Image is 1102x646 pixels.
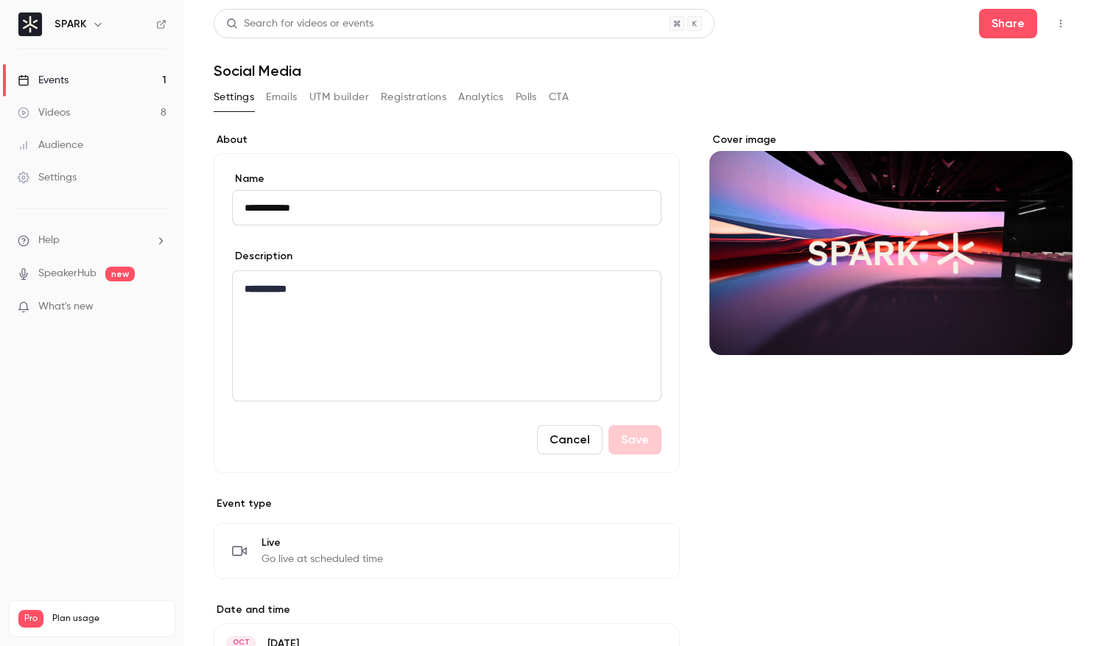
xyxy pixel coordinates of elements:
[549,85,569,109] button: CTA
[214,496,680,511] p: Event type
[709,133,1073,147] label: Cover image
[18,105,70,120] div: Videos
[55,17,86,32] h6: SPARK
[214,603,680,617] label: Date and time
[18,73,69,88] div: Events
[214,62,1073,80] h1: Social Media
[516,85,537,109] button: Polls
[18,138,83,152] div: Audience
[979,9,1037,38] button: Share
[266,85,297,109] button: Emails
[537,425,603,454] button: Cancel
[232,249,292,264] label: Description
[381,85,446,109] button: Registrations
[18,170,77,185] div: Settings
[309,85,369,109] button: UTM builder
[38,266,96,281] a: SpeakerHub
[214,133,680,147] label: About
[226,16,373,32] div: Search for videos or events
[232,270,661,401] section: description
[458,85,504,109] button: Analytics
[38,299,94,315] span: What's new
[262,552,383,566] span: Go live at scheduled time
[232,172,661,186] label: Name
[18,610,43,628] span: Pro
[105,267,135,281] span: new
[214,85,254,109] button: Settings
[18,233,166,248] li: help-dropdown-opener
[262,536,383,550] span: Live
[233,271,661,401] div: editor
[18,13,42,36] img: SPARK
[52,613,166,625] span: Plan usage
[149,301,166,314] iframe: Noticeable Trigger
[709,133,1073,355] section: Cover image
[38,233,60,248] span: Help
